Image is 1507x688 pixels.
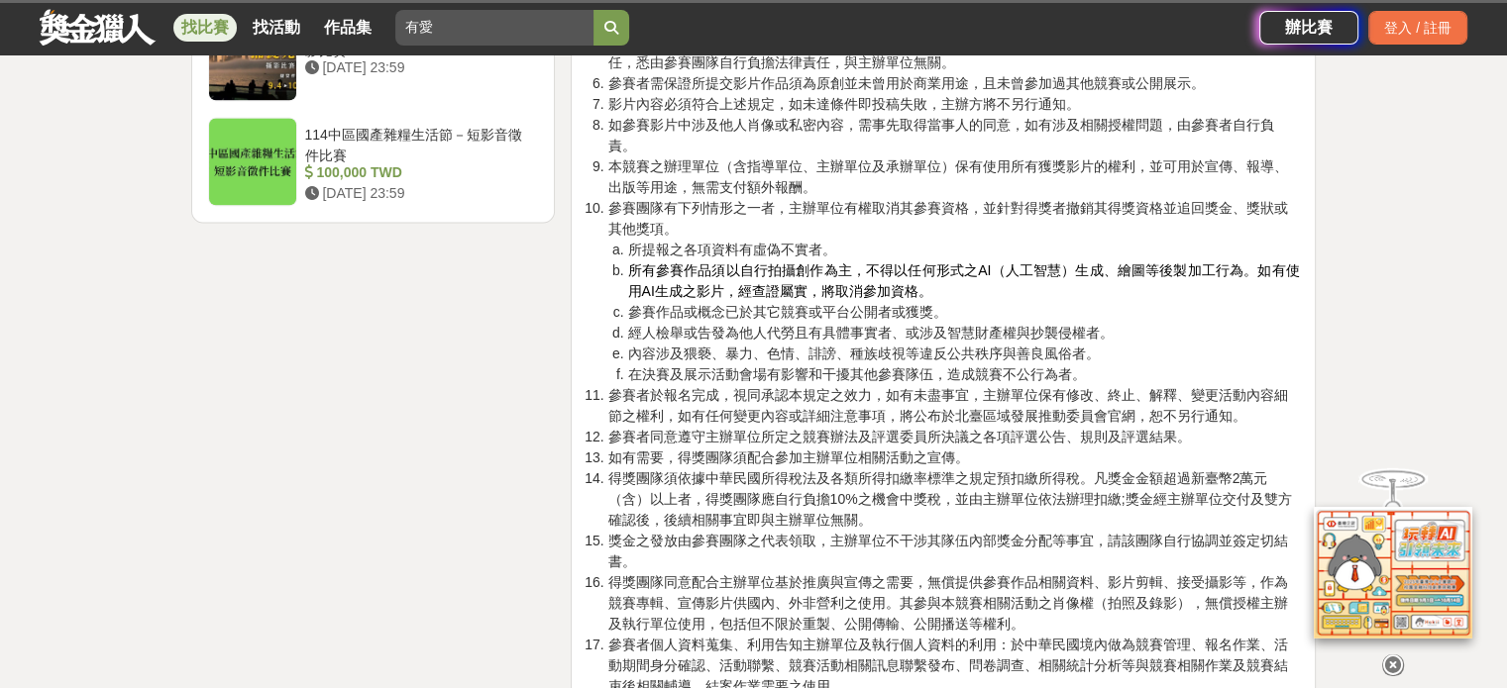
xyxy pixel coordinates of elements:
span: 如有需要，得獎團隊須配合參加主辦單位相關活動之宣傳。 [607,449,968,465]
a: 辦比賽 [1259,11,1358,45]
div: [DATE] 23:59 [305,183,531,204]
a: 作品集 [316,14,379,42]
div: 114中區國產雜糧生活節－短影音徵件比賽 [305,125,531,162]
span: 參賽者於報名完成，視同承認本規定之效力，如有未盡事宜，主辦單位保有修改、終止、解釋、變更活動內容細節之權利，如有任何變更內容或詳細注意事項，將公布於北臺區域發展推動委員會官網，恕不另行通知。 [607,387,1287,424]
span: 獎金之發放由參賽團隊之代表領取，主辦單位不干涉其隊伍內部獎金分配等事宜，請該團隊自行協調並簽定切結書。 [607,533,1287,569]
a: 找比賽 [173,14,237,42]
a: 找活動 [245,14,308,42]
span: 在決賽及展示活動會場有影響和干擾其他參賽隊伍，造成競賽不公行為者。 [627,366,1085,382]
a: Synology Photos 呈獻：捕捉光影攝影比賽 2025 [DATE] 23:59 [208,12,539,101]
span: 參賽團隊有下列情形之一者，主辦單位有權取消其參賽資格，並針對得獎者撤銷其得獎資格並追回獎金、獎狀或其他獎項。 [607,200,1287,237]
span: 所有參賽作品須以自行拍攝創作為主，不得以任何形式之AI（人工智慧）生成、繪圖等後製加工行為。如有使用AI生成之影片，經查證屬實，將取消參加資格。 [627,262,1299,299]
div: [DATE] 23:59 [305,57,531,78]
span: 本競賽之辦理單位（含指導單位、主辦單位及承辦單位）保有使用所有獲獎影片的權利，並可用於宣傳、報導、出版等用途，無需支付額外報酬。 [607,158,1287,195]
div: 100,000 TWD [305,162,531,183]
span: 經人檢舉或告發為他人代勞且有具體事實者、或涉及智慧財產權與抄襲侵權者。 [627,325,1113,341]
span: 影片內容必須符合上述規定，如未達條件即投稿失敗，主辦方將不另行通知。 [607,96,1079,112]
span: 參賽者同意遵守主辦單位所定之競賽辦法及評選委員所決議之各項評選公告、規則及評選結果。 [607,429,1190,444]
span: 得獎團隊同意配合主辦單位基於推廣與宣傳之需要，無償提供參賽作品相關資料、影片剪輯、接受攝影等，作為競賽專輯、宣傳影片供國內、外非營利之使用。其參與本競賽相關活動之肖像權（拍照及錄影），無償授權主... [607,574,1287,632]
input: 2025「洗手新日常：全民 ALL IN」洗手歌全台徵選 [395,10,593,46]
span: 內容涉及猥褻、暴力、色情、誹謗、種族歧視等違反公共秩序與善良風俗者。 [627,345,1099,361]
span: 如參賽影片中涉及他人肖像或私密內容，需事先取得當事人的同意，如有涉及相關授權問題，由參賽者自行負責。 [607,117,1273,153]
img: d2146d9a-e6f6-4337-9592-8cefde37ba6b.png [1314,507,1472,639]
div: 登入 / 註冊 [1368,11,1467,45]
a: 114中區國產雜糧生活節－短影音徵件比賽 100,000 TWD [DATE] 23:59 [208,117,539,206]
span: 所提報之各項資料有虛偽不實者。 [627,242,835,257]
span: 參賽作品或概念已於其它競賽或平台公開者或獲獎。 [627,304,946,320]
span: 參賽者需保證所提交影片作品須為原創並未曾用於商業用途，且未曾參加過其他競賽或公開展示。 [607,75,1204,91]
span: 得獎團隊須依據中華民國所得稅法及各類所得扣繳率標準之規定預扣繳所得稅。凡獎金金額超過新臺幣2萬元（含）以上者，得獎團隊應自行負擔10%之機會中獎稅，並由主辦單位依法辦理扣繳;獎金經主辦單位交付及... [607,470,1291,528]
